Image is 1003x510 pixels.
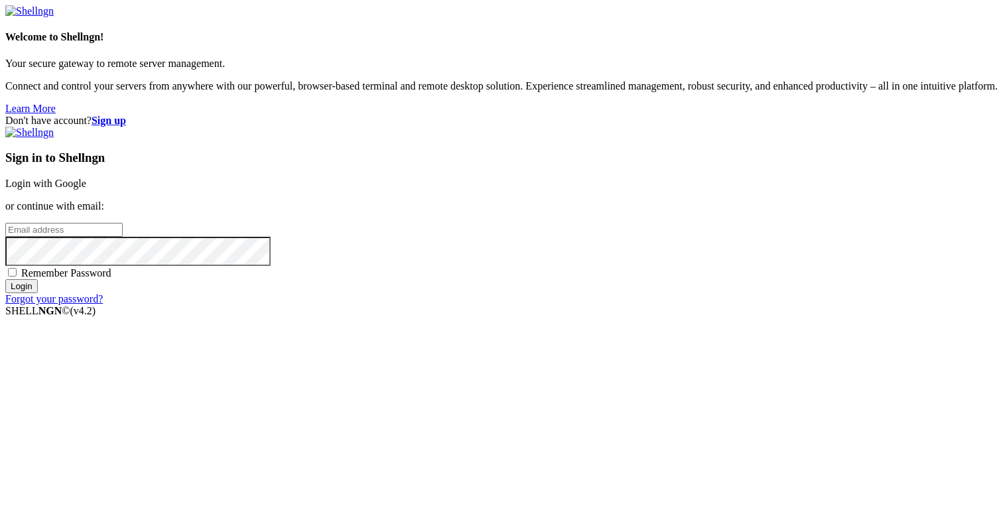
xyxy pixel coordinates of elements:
[21,267,111,279] span: Remember Password
[5,178,86,189] a: Login with Google
[5,293,103,304] a: Forgot your password?
[5,5,54,17] img: Shellngn
[5,279,38,293] input: Login
[5,115,998,127] div: Don't have account?
[5,151,998,165] h3: Sign in to Shellngn
[5,305,96,316] span: SHELL ©
[5,200,998,212] p: or continue with email:
[38,305,62,316] b: NGN
[5,103,56,114] a: Learn More
[5,223,123,237] input: Email address
[92,115,126,126] a: Sign up
[8,268,17,277] input: Remember Password
[5,127,54,139] img: Shellngn
[5,58,998,70] p: Your secure gateway to remote server management.
[5,31,998,43] h4: Welcome to Shellngn!
[5,80,998,92] p: Connect and control your servers from anywhere with our powerful, browser-based terminal and remo...
[70,305,96,316] span: 4.2.0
